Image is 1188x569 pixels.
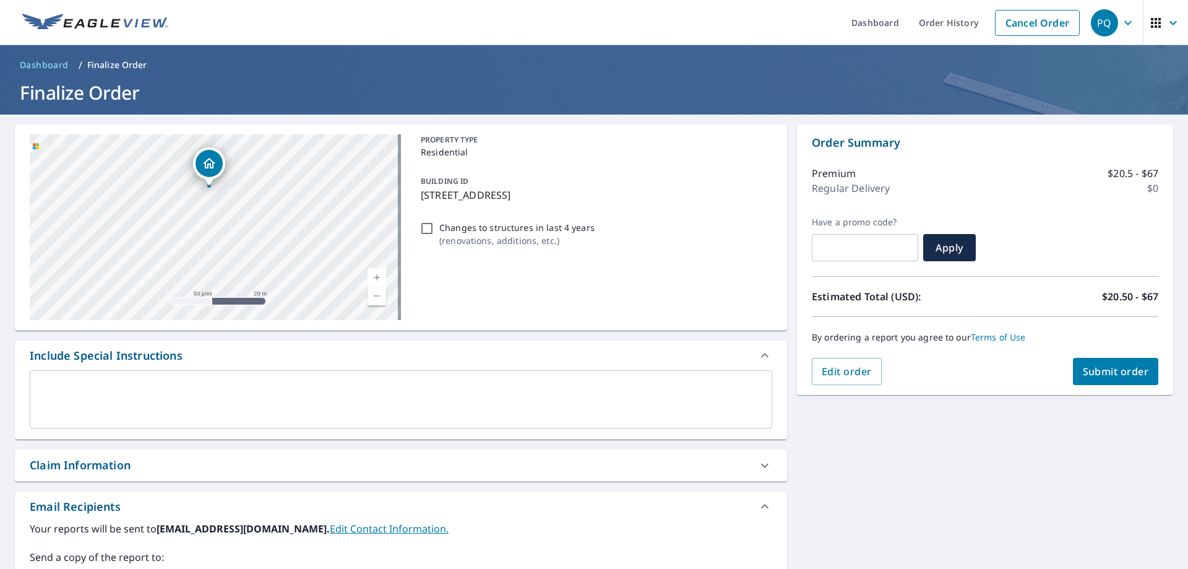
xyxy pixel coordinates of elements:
[30,521,772,536] label: Your reports will be sent to
[923,234,976,261] button: Apply
[1147,181,1158,196] p: $0
[812,217,918,228] label: Have a promo code?
[971,331,1026,343] a: Terms of Use
[822,365,872,378] span: Edit order
[1083,365,1149,378] span: Submit order
[1091,9,1118,37] div: PQ
[1073,358,1159,385] button: Submit order
[22,14,168,32] img: EV Logo
[330,522,449,536] a: EditContactInfo
[995,10,1080,36] a: Cancel Order
[421,134,767,146] p: PROPERTY TYPE
[15,55,74,75] a: Dashboard
[812,289,985,304] p: Estimated Total (USD):
[20,59,69,71] span: Dashboard
[79,58,82,72] li: /
[30,550,772,565] label: Send a copy of the report to:
[193,147,225,186] div: Dropped pin, building 1, Residential property, 3362 Northridge Dr Grand Junction, CO 81506
[1108,166,1158,181] p: $20.5 - $67
[812,181,890,196] p: Regular Delivery
[812,166,856,181] p: Premium
[157,522,330,536] b: [EMAIL_ADDRESS][DOMAIN_NAME].
[421,146,767,159] p: Residential
[87,59,147,71] p: Finalize Order
[421,188,767,202] p: [STREET_ADDRESS]
[30,457,131,474] div: Claim Information
[421,176,468,186] p: BUILDING ID
[1102,289,1158,304] p: $20.50 - $67
[368,287,386,305] a: Nivel actual 19, alejar
[812,358,882,385] button: Edit order
[15,80,1173,105] h1: Finalize Order
[812,332,1158,343] p: By ordering a report you agree to our
[30,498,121,515] div: Email Recipients
[30,347,183,364] div: Include Special Instructions
[15,492,787,521] div: Email Recipients
[368,268,386,287] a: Nivel actual 19, ampliar
[812,134,1158,151] p: Order Summary
[15,341,787,370] div: Include Special Instructions
[15,450,787,481] div: Claim Information
[15,55,1173,75] nav: breadcrumb
[439,234,595,247] p: ( renovations, additions, etc. )
[439,221,595,234] p: Changes to structures in last 4 years
[933,241,966,254] span: Apply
